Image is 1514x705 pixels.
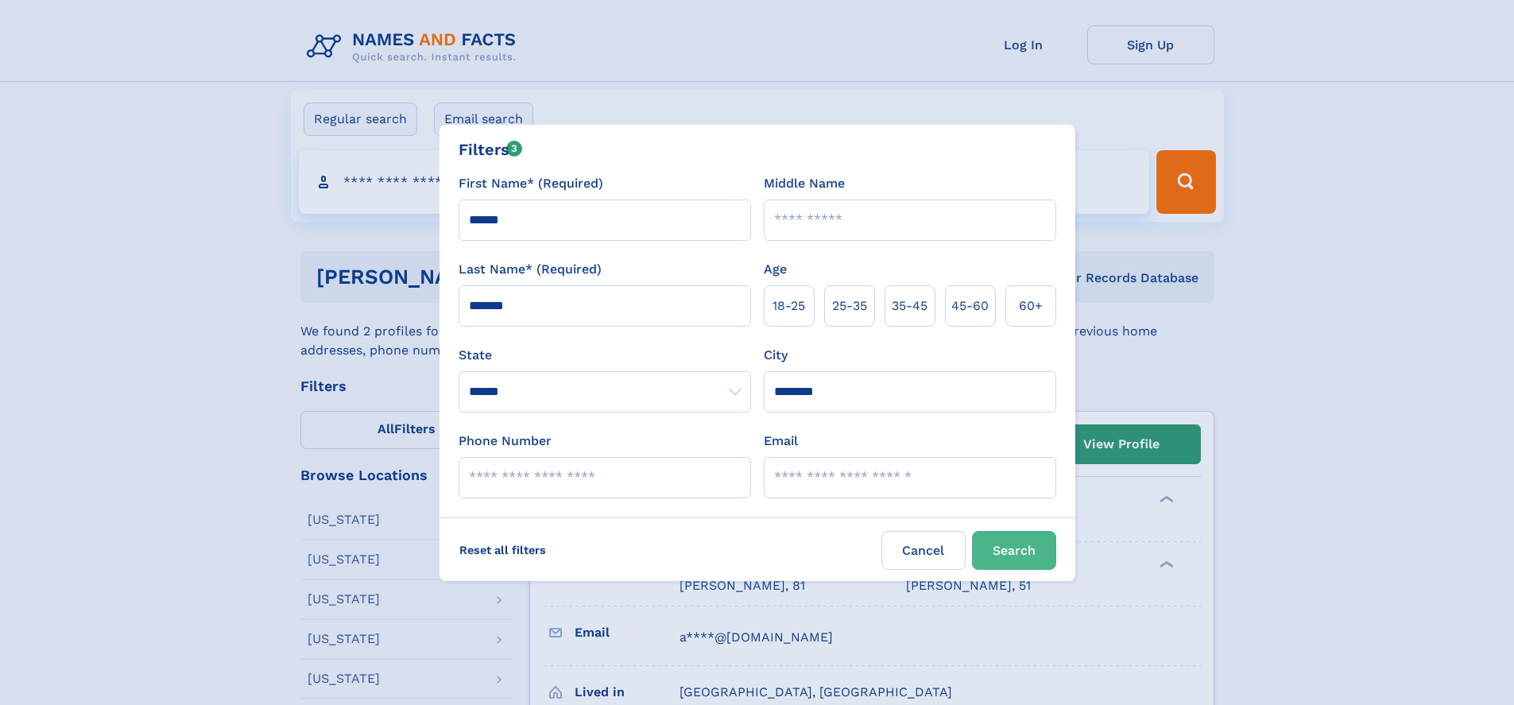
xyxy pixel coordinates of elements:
span: 45‑60 [951,296,989,316]
label: Phone Number [459,432,552,451]
span: 35‑45 [892,296,927,316]
label: First Name* (Required) [459,174,603,193]
label: Last Name* (Required) [459,260,602,279]
label: Middle Name [764,174,845,193]
label: Age [764,260,787,279]
label: Email [764,432,798,451]
label: City [764,346,788,365]
span: 60+ [1019,296,1043,316]
span: 18‑25 [772,296,805,316]
label: State [459,346,751,365]
label: Reset all filters [449,531,556,569]
span: 25‑35 [832,296,867,316]
div: Filters [459,138,523,161]
label: Cancel [881,531,966,570]
button: Search [972,531,1056,570]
